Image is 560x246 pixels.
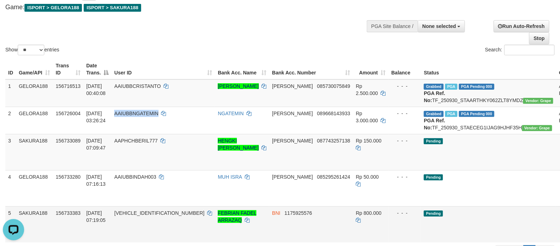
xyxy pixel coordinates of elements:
span: Rp 150.000 [356,138,382,144]
div: - - - [392,110,418,117]
span: Rp 2.500.000 [356,83,378,96]
th: Date Trans.: activate to sort column descending [83,59,111,79]
a: [PERSON_NAME] [218,83,259,89]
span: Copy 1175925576 to clipboard [284,210,312,216]
td: GELORA188 [16,170,53,206]
a: Run Auto-Refresh [494,20,549,32]
span: Rp 50.000 [356,174,379,180]
button: Open LiveChat chat widget [3,3,24,24]
span: [DATE] 03:26:24 [86,111,106,123]
span: ISPORT > GELORA188 [24,4,82,12]
td: SAKURA188 [16,134,53,170]
td: GELORA188 [16,107,53,134]
span: AAIUBBCRISTANTO [114,83,161,89]
td: 3 [5,134,16,170]
td: 2 [5,107,16,134]
span: PGA Pending [459,111,494,117]
div: - - - [392,83,418,90]
th: Bank Acc. Number: activate to sort column ascending [269,59,353,79]
span: Copy 085730075849 to clipboard [317,83,350,89]
span: Copy 085295261424 to clipboard [317,174,350,180]
td: 5 [5,206,16,242]
button: None selected [418,20,465,32]
span: Copy 087743257138 to clipboard [317,138,350,144]
th: ID [5,59,16,79]
span: [PERSON_NAME] [272,83,313,89]
span: 156733280 [56,174,81,180]
span: [VEHICLE_IDENTIFICATION_NUMBER] [114,210,204,216]
td: SAKURA188 [16,206,53,242]
span: 156733383 [56,210,81,216]
span: [DATE] 07:09:47 [86,138,106,151]
span: Rp 3.000.000 [356,111,378,123]
span: Rp 800.000 [356,210,382,216]
label: Show entries [5,45,59,55]
b: PGA Ref. No: [424,90,445,103]
span: AAIUBBINDAH003 [114,174,156,180]
b: PGA Ref. No: [424,118,445,130]
td: TF_250930_STAARTHKY062ZLT8YMDZ [421,79,556,107]
th: Game/API: activate to sort column ascending [16,59,53,79]
span: [PERSON_NAME] [272,138,313,144]
span: [DATE] 00:40:08 [86,83,106,96]
a: MUH ISRA [218,174,242,180]
a: FEBRIAN FADEL ARRAZAQ [218,210,256,223]
span: AAPHCHBERIL777 [114,138,157,144]
span: [PERSON_NAME] [272,174,313,180]
span: ISPORT > SAKURA188 [84,4,141,12]
td: GELORA188 [16,79,53,107]
div: - - - [392,173,418,180]
div: - - - [392,137,418,144]
a: NGATEMIN [218,111,244,116]
span: Vendor URL: https://settle31.1velocity.biz [523,98,553,104]
span: [PERSON_NAME] [272,111,313,116]
span: [DATE] 07:19:05 [86,210,106,223]
span: AAIUBBNGATEMIN [114,111,158,116]
span: [DATE] 07:16:13 [86,174,106,187]
span: Grabbed [424,111,444,117]
span: PGA Pending [459,84,494,90]
a: HENGKI [PERSON_NAME] [218,138,259,151]
span: Pending [424,138,443,144]
td: TF_250930_STAECEG1IJAG9HJHF35H [421,107,556,134]
span: Grabbed [424,84,444,90]
span: Marked by aquricky [445,111,458,117]
div: PGA Site Balance / [367,20,418,32]
h4: Game: [5,4,366,11]
th: User ID: activate to sort column ascending [111,59,215,79]
select: Showentries [18,45,44,55]
th: Amount: activate to sort column ascending [353,59,389,79]
span: BNI [272,210,280,216]
input: Search: [504,45,555,55]
span: 156716513 [56,83,81,89]
th: Status [421,59,556,79]
th: Trans ID: activate to sort column ascending [53,59,83,79]
th: Balance [389,59,421,79]
span: Copy 089668143933 to clipboard [317,111,350,116]
span: 156726004 [56,111,81,116]
span: Vendor URL: https://settle31.1velocity.biz [522,125,552,131]
span: Pending [424,211,443,217]
span: 156733089 [56,138,81,144]
th: Bank Acc. Name: activate to sort column ascending [215,59,269,79]
div: - - - [392,209,418,217]
span: Marked by aquhendri [445,84,458,90]
td: 4 [5,170,16,206]
td: 1 [5,79,16,107]
span: None selected [422,23,456,29]
span: Pending [424,174,443,180]
label: Search: [485,45,555,55]
a: Stop [529,32,549,44]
